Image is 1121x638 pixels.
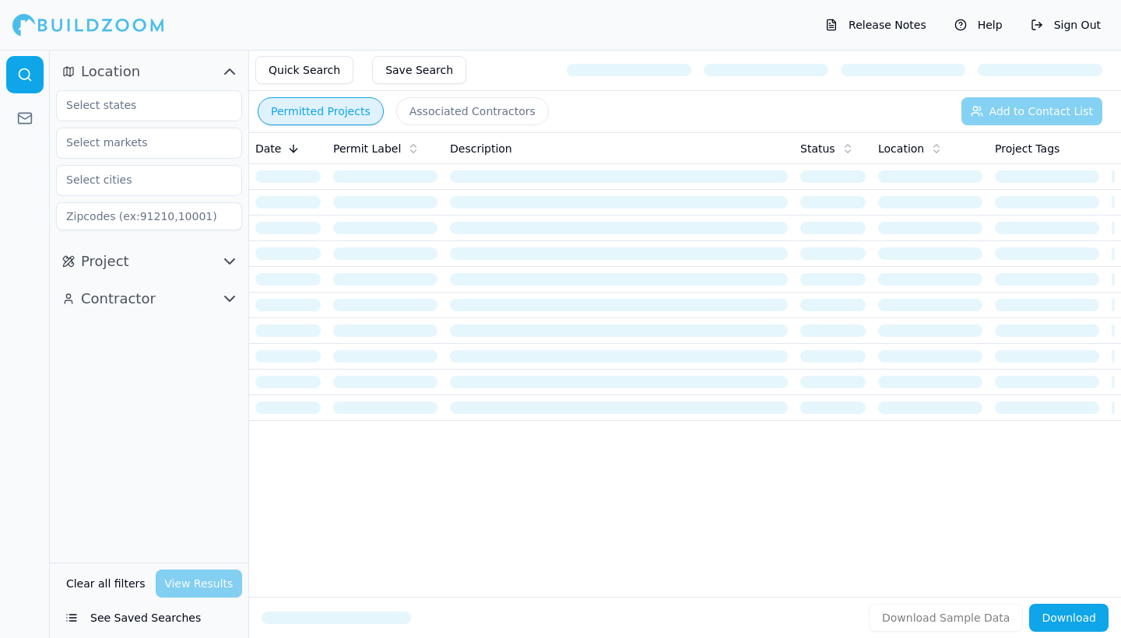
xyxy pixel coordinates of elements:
[81,251,129,272] span: Project
[1023,12,1109,37] button: Sign Out
[56,59,242,84] button: Location
[372,56,466,84] button: Save Search
[57,128,222,156] input: Select markets
[878,141,924,156] span: Location
[258,97,384,125] button: Permitted Projects
[56,249,242,274] button: Project
[800,141,835,156] span: Status
[57,166,222,194] input: Select cities
[255,141,281,156] span: Date
[396,97,549,125] button: Associated Contractors
[62,570,149,598] button: Clear all filters
[450,141,512,156] span: Description
[255,56,353,84] button: Quick Search
[81,288,156,310] span: Contractor
[56,604,242,632] button: See Saved Searches
[56,202,242,230] input: Zipcodes (ex:91210,10001)
[56,286,242,311] button: Contractor
[81,61,140,82] span: Location
[1029,604,1109,632] button: Download
[333,141,401,156] span: Permit Label
[817,12,934,37] button: Release Notes
[57,91,222,119] input: Select states
[995,141,1060,156] span: Project Tags
[947,12,1010,37] button: Help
